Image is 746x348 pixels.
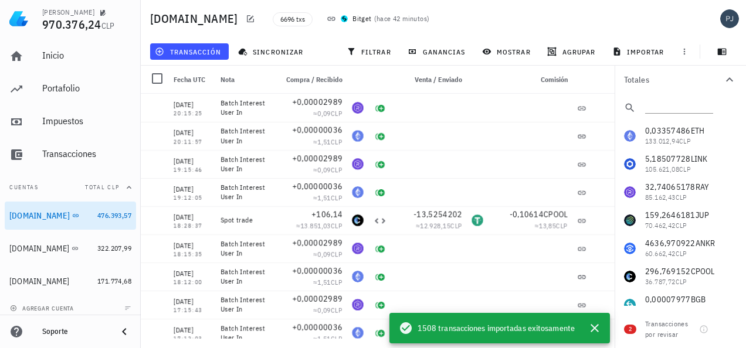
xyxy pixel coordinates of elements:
[331,221,343,230] span: CLP
[174,296,211,308] div: [DATE]
[317,250,331,258] span: 0,09
[9,211,70,221] div: [DOMAIN_NAME]
[174,183,211,195] div: [DATE]
[216,66,272,94] div: Nota
[317,137,331,146] span: 1,51
[342,43,398,60] button: filtrar
[311,209,343,220] span: +106,14
[42,8,94,17] div: [PERSON_NAME]
[292,181,343,192] span: +0,00000036
[317,306,331,315] span: 0,09
[174,308,211,313] div: 17:15:43
[313,137,343,146] span: ≈
[221,267,267,286] div: Batch Interest User In
[5,234,136,262] a: [DOMAIN_NAME] 322.207,99
[150,9,242,28] h1: [DOMAIN_NAME]
[624,76,723,84] div: Totales
[352,214,364,226] div: CPOOL-icon
[352,299,364,311] div: RAY-icon
[541,75,568,84] span: Comisión
[313,334,343,343] span: ≈
[292,294,343,304] span: +0,00002989
[101,21,115,31] span: CLP
[331,306,343,315] span: CLP
[221,216,267,225] div: Spot trade
[42,83,131,94] div: Portafolio
[221,239,267,258] div: Batch Interest User In
[416,221,462,230] span: ≈
[292,265,343,276] span: +0,00000036
[97,211,131,220] span: 476.393,57
[9,277,69,286] div: [DOMAIN_NAME]
[544,209,568,220] span: CPOOL
[341,15,348,22] img: bitgetglobal
[240,47,303,56] span: sincronizar
[317,278,331,286] span: 1,51
[7,302,79,314] button: agregar cuenta
[292,322,343,332] span: +0,00000036
[42,50,131,61] div: Inicio
[331,193,343,202] span: CLP
[174,268,211,279] div: [DATE]
[349,47,391,56] span: filtrar
[720,9,739,28] div: avatar
[313,109,343,118] span: ≈
[150,43,229,60] button: transacción
[415,75,462,84] span: Venta / Enviado
[42,327,108,336] div: Soporte
[377,14,427,23] span: hace 42 minutos
[174,111,211,117] div: 20:15:25
[331,334,343,343] span: CLP
[352,271,364,282] div: ETH-icon
[97,277,131,285] span: 171.774,68
[169,66,216,94] div: Fecha UTC
[420,221,450,230] span: 12.928,15
[174,211,211,223] div: [DATE]
[221,295,267,314] div: Batch Interest User In
[352,158,364,170] div: RAY-icon
[313,306,343,315] span: ≈
[313,165,343,174] span: ≈
[413,209,462,220] span: -13,5254202
[510,209,544,220] span: -0,10614
[313,193,343,202] span: ≈
[221,75,235,84] span: Nota
[157,47,221,56] span: transacción
[418,322,575,335] span: 1508 transacciones importadas exitosamente
[5,173,136,202] button: CuentasTotal CLP
[174,324,211,336] div: [DATE]
[5,75,136,103] a: Portafolio
[352,243,364,254] div: RAY-icon
[174,127,211,139] div: [DATE]
[615,47,664,56] span: importar
[317,193,331,202] span: 1,51
[5,108,136,136] a: Impuestos
[352,130,364,142] div: ETH-icon
[352,102,364,114] div: RAY-icon
[410,47,465,56] span: ganancias
[174,223,211,229] div: 18:28:37
[280,13,305,26] span: 6696 txs
[174,139,211,145] div: 20:11:57
[539,221,556,230] span: 13,85
[174,155,211,167] div: [DATE]
[317,334,331,343] span: 1,51
[331,278,343,286] span: CLP
[272,66,347,94] div: Compra / Recibido
[292,125,343,135] span: +0,00000036
[556,221,568,230] span: CLP
[352,327,364,339] div: ETH-icon
[233,43,311,60] button: sincronizar
[12,305,74,312] span: agregar cuenta
[85,183,120,191] span: Total CLP
[296,221,343,230] span: ≈
[5,267,136,295] a: [DOMAIN_NAME] 171.774,68
[292,153,343,163] span: +0,00002989
[374,13,430,25] span: ( )
[42,148,131,159] div: Transacciones
[450,221,462,230] span: CLP
[629,325,632,334] span: 2
[221,155,267,173] div: Batch Interest User In
[174,279,211,285] div: 18:12:00
[221,323,267,342] div: Batch Interest User In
